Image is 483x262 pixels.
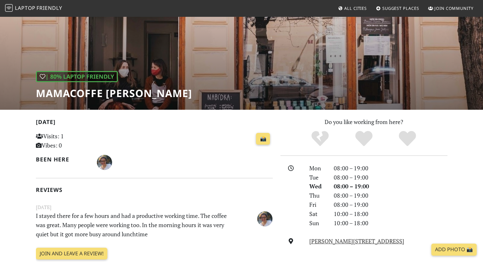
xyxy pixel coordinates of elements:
[309,237,404,245] a: [PERSON_NAME][STREET_ADDRESS]
[426,3,476,14] a: Join Community
[97,158,112,166] span: Pola Osher
[344,5,367,11] span: All Cities
[330,200,451,209] div: 08:00 – 19:00
[330,219,451,228] div: 10:00 – 18:00
[257,214,272,222] span: Pola Osher
[5,3,62,14] a: LaptopFriendly LaptopFriendly
[36,248,107,260] a: Join and leave a review!
[305,191,330,200] div: Thu
[257,211,272,226] img: 4730-pola.jpg
[97,155,112,170] img: 4730-pola.jpg
[305,173,330,182] div: Tue
[36,71,118,82] div: | 80% Laptop Friendly
[256,133,270,145] a: 📸
[330,182,451,191] div: 08:00 – 19:00
[36,119,273,128] h2: [DATE]
[330,164,451,173] div: 08:00 – 19:00
[335,3,369,14] a: All Cities
[386,130,429,147] div: Definitely!
[5,4,13,12] img: LaptopFriendly
[330,191,451,200] div: 08:00 – 19:00
[298,130,342,147] div: No
[37,4,62,11] span: Friendly
[280,117,447,127] p: Do you like working from here?
[36,187,273,193] h2: Reviews
[305,182,330,191] div: Wed
[15,4,36,11] span: Laptop
[434,5,473,11] span: Join Community
[330,209,451,219] div: 10:00 – 18:00
[373,3,422,14] a: Suggest Places
[305,219,330,228] div: Sun
[36,87,192,99] h1: mamacoffe [PERSON_NAME]
[305,164,330,173] div: Mon
[32,203,277,211] small: [DATE]
[36,132,110,150] p: Visits: 1 Vibes: 0
[330,173,451,182] div: 08:00 – 19:00
[32,211,236,239] p: I stayed there for a few hours and had a productive working time. The coffee was great. Many peop...
[36,156,90,163] h2: Been here
[382,5,419,11] span: Suggest Places
[342,130,386,147] div: Yes
[305,200,330,209] div: Fri
[305,209,330,219] div: Sat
